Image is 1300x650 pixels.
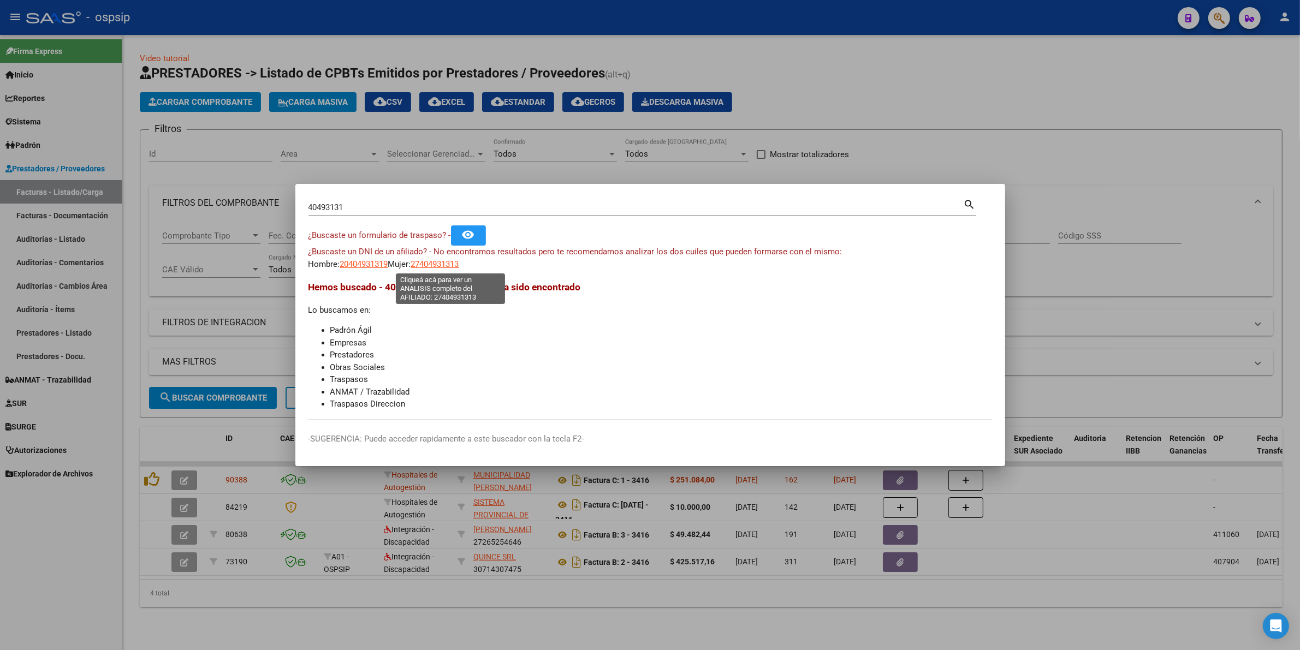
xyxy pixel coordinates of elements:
p: -SUGERENCIA: Puede acceder rapidamente a este buscador con la tecla F2- [308,433,992,445]
div: Hombre: Mujer: [308,246,992,270]
li: Traspasos [330,373,992,386]
li: Prestadores [330,349,992,361]
span: ¿Buscaste un DNI de un afiliado? - No encontramos resultados pero te recomendamos analizar los do... [308,247,842,257]
li: ANMAT / Trazabilidad [330,386,992,398]
mat-icon: search [964,197,976,210]
span: ¿Buscaste un formulario de traspaso? - [308,230,451,240]
div: Open Intercom Messenger [1263,613,1289,639]
span: Hemos buscado - 40493131 - y el mismo no ha sido encontrado [308,282,581,293]
li: Padrón Ágil [330,324,992,337]
li: Obras Sociales [330,361,992,374]
span: 20404931319 [340,259,388,269]
li: Traspasos Direccion [330,398,992,410]
li: Empresas [330,337,992,349]
mat-icon: remove_red_eye [462,228,475,241]
div: Lo buscamos en: [308,280,992,410]
span: 27404931313 [411,259,459,269]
